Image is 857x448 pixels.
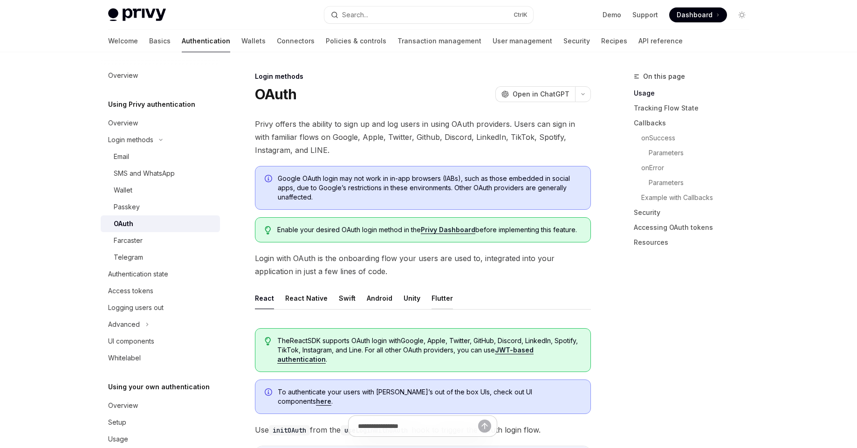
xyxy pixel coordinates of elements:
[677,10,713,20] span: Dashboard
[493,30,552,52] a: User management
[326,30,386,52] a: Policies & controls
[634,101,757,116] a: Tracking Flow State
[114,151,129,162] div: Email
[101,414,220,431] a: Setup
[632,10,658,20] a: Support
[641,131,757,145] a: onSuccess
[108,302,164,313] div: Logging users out
[278,174,581,202] span: Google OAuth login may not work in in-app browsers (IABs), such as those embedded in social apps,...
[108,417,126,428] div: Setup
[265,175,274,184] svg: Info
[634,86,757,101] a: Usage
[277,30,315,52] a: Connectors
[255,72,591,81] div: Login methods
[101,215,220,232] a: OAuth
[649,175,757,190] a: Parameters
[513,90,569,99] span: Open in ChatGPT
[278,387,581,406] span: To authenticate your users with [PERSON_NAME]’s out of the box UIs, check out UI components .
[643,71,685,82] span: On this page
[108,117,138,129] div: Overview
[342,9,368,21] div: Search...
[634,205,757,220] a: Security
[114,218,133,229] div: OAuth
[101,333,220,350] a: UI components
[277,225,581,234] span: Enable your desired OAuth login method in the before implementing this feature.
[339,287,356,309] button: Swift
[634,220,757,235] a: Accessing OAuth tokens
[108,336,154,347] div: UI components
[265,337,271,345] svg: Tip
[634,116,757,131] a: Callbacks
[108,285,153,296] div: Access tokens
[285,287,328,309] button: React Native
[114,252,143,263] div: Telegram
[255,117,591,157] span: Privy offers the ability to sign up and log users in using OAuth providers. Users can sign in wit...
[563,30,590,52] a: Security
[277,336,581,364] span: The React SDK supports OAuth login with Google, Apple, Twitter, GitHub, Discord, LinkedIn, Spotif...
[108,400,138,411] div: Overview
[367,287,392,309] button: Android
[114,168,175,179] div: SMS and WhatsApp
[255,252,591,278] span: Login with OAuth is the onboarding flow your users are used to, integrated into your application ...
[265,226,271,234] svg: Tip
[108,269,168,280] div: Authentication state
[316,397,331,406] a: here
[101,266,220,283] a: Authentication state
[108,352,141,364] div: Whitelabel
[101,283,220,299] a: Access tokens
[101,299,220,316] a: Logging users out
[149,30,171,52] a: Basics
[182,30,230,52] a: Authentication
[114,235,143,246] div: Farcaster
[641,190,757,205] a: Example with Callbacks
[495,86,575,102] button: Open in ChatGPT
[114,185,132,196] div: Wallet
[421,226,475,234] a: Privy Dashboard
[101,350,220,366] a: Whitelabel
[101,249,220,266] a: Telegram
[432,287,453,309] button: Flutter
[669,7,727,22] a: Dashboard
[324,7,533,23] button: Search...CtrlK
[108,134,153,145] div: Login methods
[108,8,166,21] img: light logo
[634,235,757,250] a: Resources
[108,30,138,52] a: Welcome
[108,319,140,330] div: Advanced
[601,30,627,52] a: Recipes
[514,11,528,19] span: Ctrl K
[265,388,274,398] svg: Info
[255,86,296,103] h1: OAuth
[478,420,491,433] button: Send message
[108,381,210,393] h5: Using your own authentication
[603,10,621,20] a: Demo
[108,99,195,110] h5: Using Privy authentication
[649,145,757,160] a: Parameters
[101,431,220,448] a: Usage
[114,201,140,213] div: Passkey
[641,160,757,175] a: onError
[101,165,220,182] a: SMS and WhatsApp
[101,397,220,414] a: Overview
[241,30,266,52] a: Wallets
[101,182,220,199] a: Wallet
[638,30,683,52] a: API reference
[734,7,749,22] button: Toggle dark mode
[404,287,420,309] button: Unity
[101,148,220,165] a: Email
[101,199,220,215] a: Passkey
[255,287,274,309] button: React
[101,232,220,249] a: Farcaster
[398,30,481,52] a: Transaction management
[101,67,220,84] a: Overview
[108,70,138,81] div: Overview
[101,115,220,131] a: Overview
[108,434,128,445] div: Usage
